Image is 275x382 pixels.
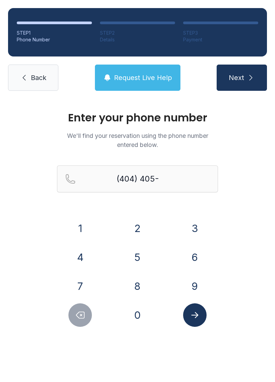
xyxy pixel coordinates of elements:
button: 6 [183,245,207,269]
div: Payment [183,36,258,43]
button: 8 [126,274,149,298]
span: Next [229,73,244,82]
button: Submit lookup form [183,303,207,327]
input: Reservation phone number [57,165,218,192]
button: 3 [183,217,207,240]
button: 0 [126,303,149,327]
div: STEP 1 [17,30,92,36]
button: 9 [183,274,207,298]
button: 4 [68,245,92,269]
button: 7 [68,274,92,298]
span: Request Live Help [114,73,172,82]
div: STEP 2 [100,30,175,36]
p: We'll find your reservation using the phone number entered below. [57,131,218,149]
h1: Enter your phone number [57,112,218,123]
button: 2 [126,217,149,240]
button: 5 [126,245,149,269]
div: STEP 3 [183,30,258,36]
div: Details [100,36,175,43]
div: Phone Number [17,36,92,43]
button: 1 [68,217,92,240]
button: Delete number [68,303,92,327]
span: Back [31,73,46,82]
